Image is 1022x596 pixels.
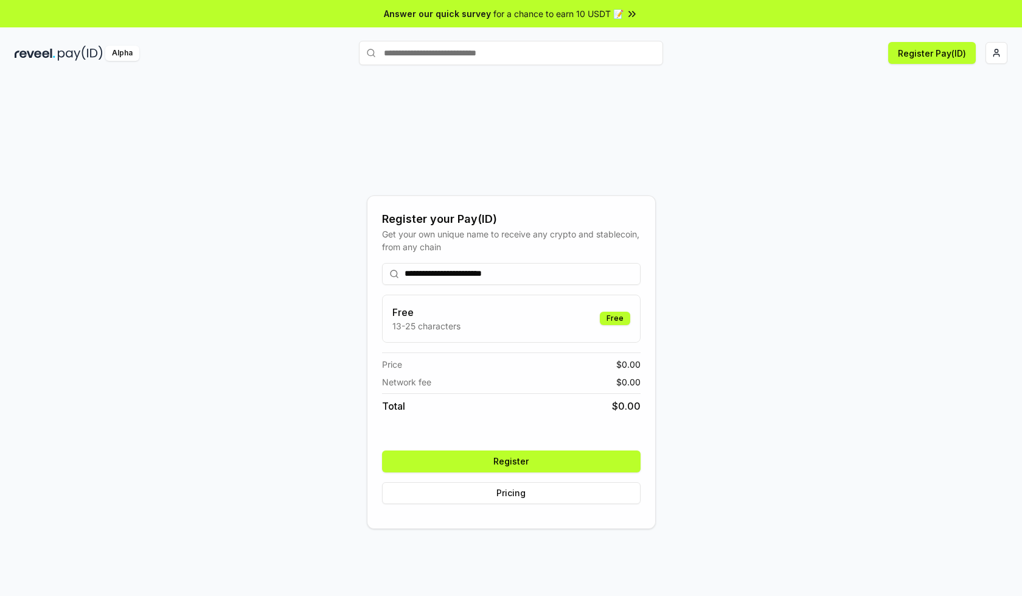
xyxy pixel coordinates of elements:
button: Pricing [382,482,641,504]
div: Get your own unique name to receive any crypto and stablecoin, from any chain [382,228,641,253]
img: reveel_dark [15,46,55,61]
div: Register your Pay(ID) [382,211,641,228]
p: 13-25 characters [392,320,461,332]
span: Price [382,358,402,371]
span: $ 0.00 [616,376,641,388]
div: Free [600,312,630,325]
button: Register [382,451,641,472]
span: $ 0.00 [616,358,641,371]
span: Network fee [382,376,431,388]
button: Register Pay(ID) [888,42,976,64]
span: for a chance to earn 10 USDT 📝 [493,7,624,20]
img: pay_id [58,46,103,61]
span: $ 0.00 [612,399,641,413]
div: Alpha [105,46,139,61]
span: Answer our quick survey [384,7,491,20]
span: Total [382,399,405,413]
h3: Free [392,305,461,320]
